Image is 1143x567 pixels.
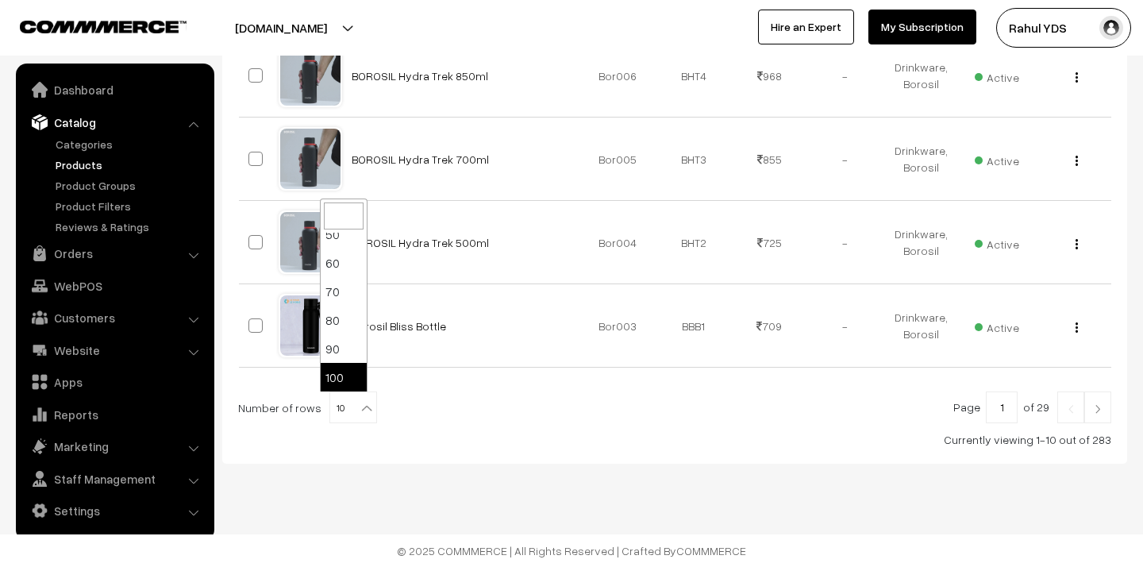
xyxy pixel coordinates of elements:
[20,400,209,429] a: Reports
[1076,156,1078,166] img: Menu
[807,201,883,284] td: -
[975,315,1019,336] span: Active
[321,334,367,363] li: 90
[1091,404,1105,414] img: Right
[807,118,883,201] td: -
[330,392,376,424] span: 10
[1099,16,1123,40] img: user
[975,65,1019,86] span: Active
[996,8,1131,48] button: Rahul YDS
[20,368,209,396] a: Apps
[20,272,209,300] a: WebPOS
[1064,404,1078,414] img: Left
[52,136,209,152] a: Categories
[676,544,746,557] a: COMMMERCE
[1076,72,1078,83] img: Menu
[352,69,488,83] a: BOROSIL Hydra Trek 850ml
[52,218,209,235] a: Reviews & Ratings
[807,34,883,118] td: -
[20,465,209,493] a: Staff Management
[20,108,209,137] a: Catalog
[321,249,367,277] li: 60
[20,336,209,364] a: Website
[883,284,960,368] td: Drinkware, Borosil
[52,198,209,214] a: Product Filters
[656,284,732,368] td: BBB1
[580,34,656,118] td: Bor006
[321,306,367,334] li: 80
[656,34,732,118] td: BHT4
[352,319,446,333] a: Borosil Bliss Bottle
[656,118,732,201] td: BHT3
[321,363,367,391] li: 100
[321,277,367,306] li: 70
[953,400,980,414] span: Page
[20,21,187,33] img: COMMMERCE
[883,34,960,118] td: Drinkware, Borosil
[580,118,656,201] td: Bor005
[20,303,209,332] a: Customers
[52,156,209,173] a: Products
[1076,239,1078,249] img: Menu
[238,399,321,416] span: Number of rows
[1023,400,1049,414] span: of 29
[975,148,1019,169] span: Active
[329,391,377,423] span: 10
[179,8,383,48] button: [DOMAIN_NAME]
[352,152,489,166] a: BOROSIL Hydra Trek 700ml
[580,284,656,368] td: Bor003
[732,284,808,368] td: 709
[321,220,367,249] li: 50
[20,16,159,35] a: COMMMERCE
[883,201,960,284] td: Drinkware, Borosil
[20,239,209,268] a: Orders
[580,201,656,284] td: Bor004
[238,431,1111,448] div: Currently viewing 1-10 out of 283
[20,432,209,461] a: Marketing
[20,496,209,525] a: Settings
[732,201,808,284] td: 725
[52,177,209,194] a: Product Groups
[20,75,209,104] a: Dashboard
[758,10,854,44] a: Hire an Expert
[807,284,883,368] td: -
[868,10,976,44] a: My Subscription
[975,232,1019,253] span: Active
[732,34,808,118] td: 968
[1076,322,1078,333] img: Menu
[732,118,808,201] td: 855
[656,201,732,284] td: BHT2
[883,118,960,201] td: Drinkware, Borosil
[352,236,489,249] a: BOROSIL Hydra Trek 500ml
